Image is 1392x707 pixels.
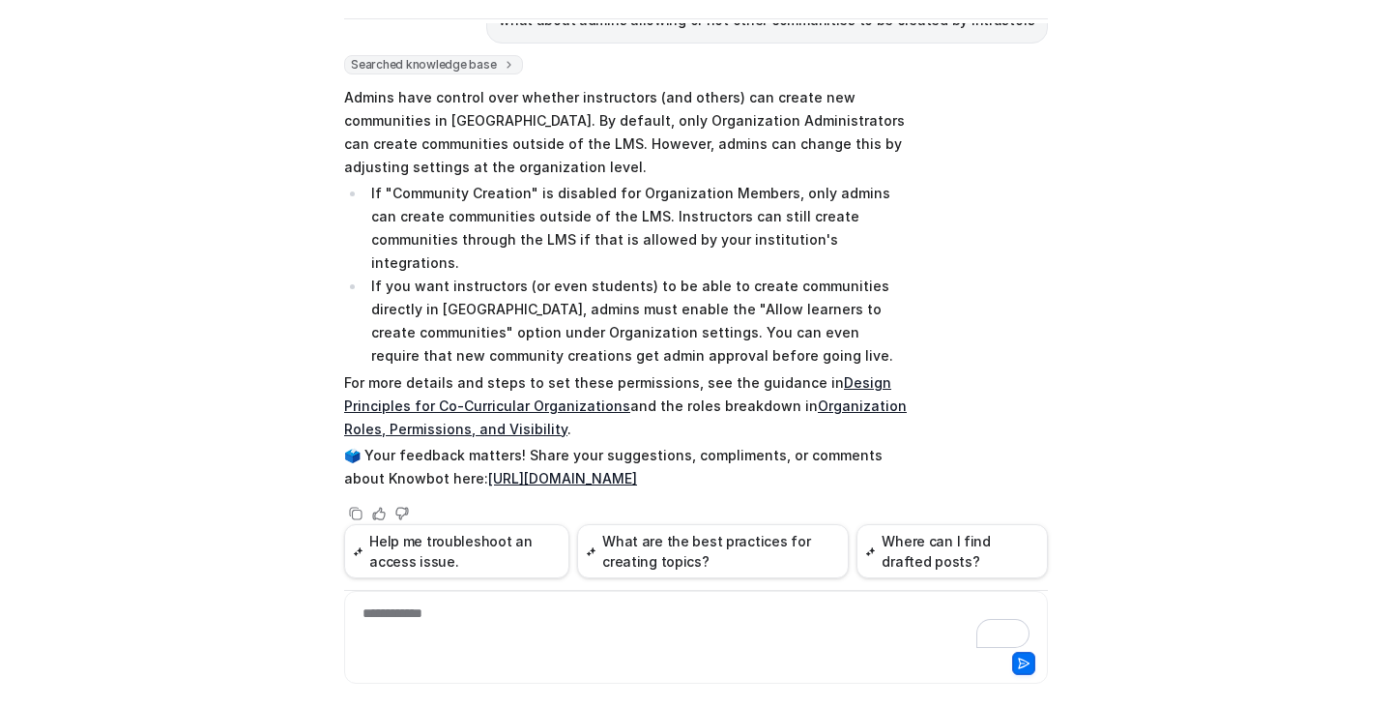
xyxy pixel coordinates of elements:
[349,604,1043,648] div: To enrich screen reader interactions, please activate Accessibility in Grammarly extension settings
[365,275,910,368] li: If you want instructors (or even students) to be able to create communities directly in [GEOGRAPH...
[344,524,569,578] button: Help me troubleshoot an access issue.
[344,374,891,414] a: Design Principles for Co-Curricular Organizations
[856,524,1048,578] button: Where can I find drafted posts?
[344,86,910,179] p: Admins have control over whether instructors (and others) can create new communities in [GEOGRAPH...
[344,398,907,437] a: Organization Roles, Permissions, and Visibility
[488,470,637,486] a: [URL][DOMAIN_NAME]
[344,371,910,441] p: For more details and steps to set these permissions, see the guidance in and the roles breakdown ...
[344,55,523,74] span: Searched knowledge base
[365,182,910,275] li: If "Community Creation" is disabled for Organization Members, only admins can create communities ...
[344,444,910,490] p: 🗳️ Your feedback matters! Share your suggestions, compliments, or comments about Knowbot here:
[577,524,849,578] button: What are the best practices for creating topics?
